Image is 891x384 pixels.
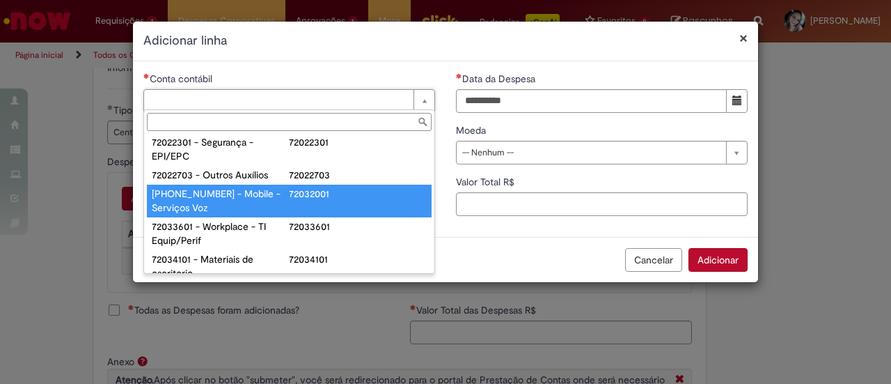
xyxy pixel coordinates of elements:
div: 72022703 [289,168,427,182]
div: 72022301 - Segurança - EPI/EPC [152,135,290,163]
div: [PHONE_NUMBER] - Mobile - Serviços Voz [152,187,290,215]
div: 72033601 - Workplace - TI Equip/Perif [152,220,290,247]
div: 72033601 [289,220,427,233]
div: 72034101 [289,252,427,266]
div: 72022703 - Outros Auxílios [152,168,290,182]
ul: Conta contábil [144,134,434,273]
div: 72034101 - Materiais de escritorio [152,252,290,280]
div: 72022301 [289,135,427,149]
div: 72032001 [289,187,427,201]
